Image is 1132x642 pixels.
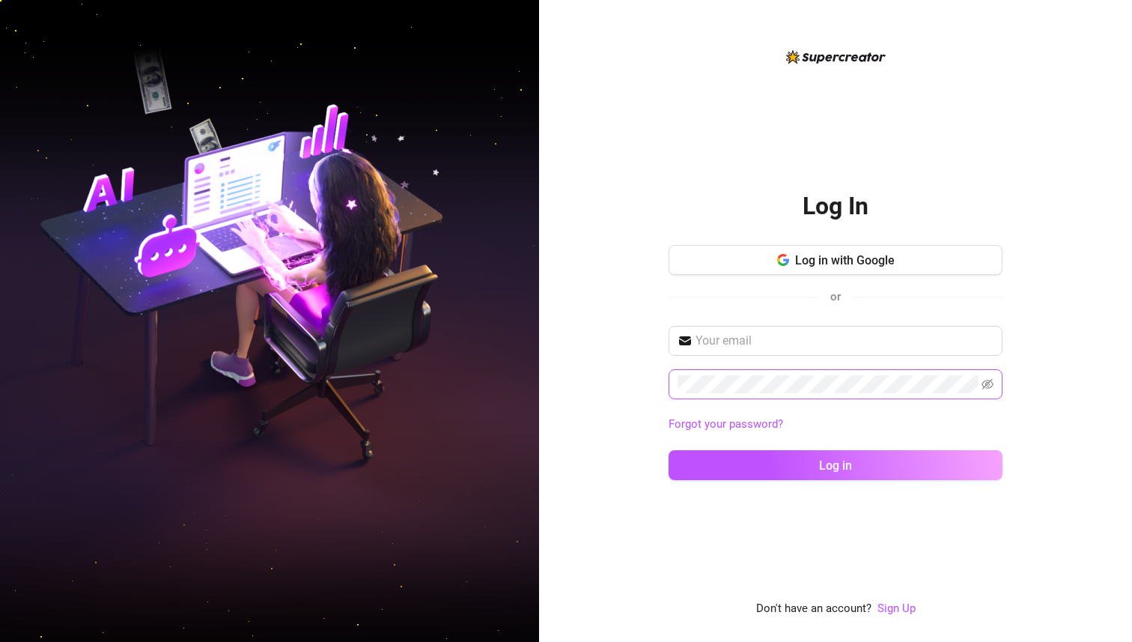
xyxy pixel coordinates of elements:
[756,600,871,618] span: Don't have an account?
[669,450,1002,480] button: Log in
[877,602,916,615] a: Sign Up
[803,191,868,222] h2: Log In
[669,417,783,431] a: Forgot your password?
[786,50,886,64] img: logo-BBDzfeDw.svg
[795,253,895,267] span: Log in with Google
[982,378,993,390] span: eye-invisible
[669,245,1002,275] button: Log in with Google
[669,416,1002,434] a: Forgot your password?
[696,332,993,350] input: Your email
[877,600,916,618] a: Sign Up
[819,458,852,473] span: Log in
[830,290,841,303] span: or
